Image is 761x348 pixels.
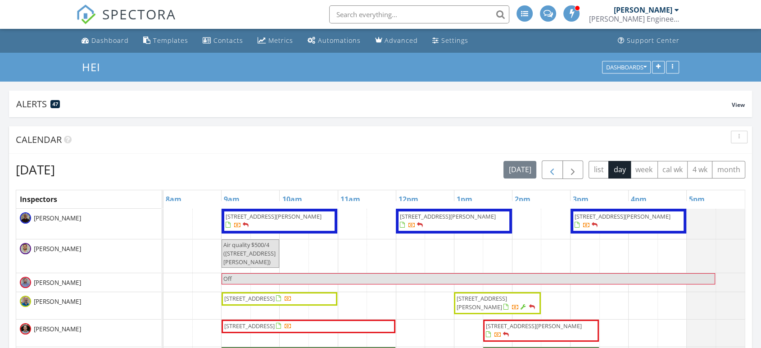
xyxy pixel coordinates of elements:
button: 4 wk [687,161,712,179]
button: list [589,161,609,179]
span: [STREET_ADDRESS][PERSON_NAME] [226,212,322,220]
button: Previous day [542,160,563,179]
h2: [DATE] [16,160,55,179]
a: 5pm [687,192,707,206]
div: Advanced [385,36,418,45]
button: month [712,161,745,179]
a: 12pm [396,192,421,206]
div: Templates [153,36,188,45]
button: week [630,161,658,179]
a: Settings [429,32,472,49]
a: Dashboard [78,32,132,49]
input: Search everything... [329,5,509,23]
a: 1pm [454,192,475,206]
span: [PERSON_NAME] [32,278,83,287]
span: Off [223,275,232,283]
div: [PERSON_NAME] [614,5,672,14]
div: Alerts [16,98,732,110]
button: Dashboards [602,61,651,73]
span: [STREET_ADDRESS] [224,294,275,302]
button: day [608,161,631,179]
a: SPECTORA [76,12,176,31]
a: Templates [140,32,192,49]
div: Hedderman Engineering. INC. [589,14,679,23]
span: Inspectors [20,194,57,204]
img: 5k9b9432.jpg [20,243,31,254]
span: Air quality $500/4 ([STREET_ADDRESS][PERSON_NAME]) [223,241,276,266]
span: Calendar [16,133,62,146]
img: 5k9b64642.jpg [20,212,31,224]
a: Advanced [371,32,421,49]
span: [PERSON_NAME] [32,297,83,306]
img: 5k9b65282_d200_1_.jpg [20,323,31,334]
button: cal wk [657,161,688,179]
a: 11am [338,192,362,206]
div: Automations [318,36,361,45]
div: Settings [441,36,468,45]
div: Dashboard [91,36,129,45]
img: 5k9b9391.jpg [20,296,31,307]
span: [PERSON_NAME] [32,325,83,334]
a: 2pm [512,192,533,206]
button: [DATE] [503,161,536,179]
a: 10am [280,192,304,206]
span: [STREET_ADDRESS] [224,322,275,330]
a: Contacts [199,32,247,49]
img: dan_k_.jpg [20,277,31,288]
div: Metrics [268,36,293,45]
div: Dashboards [606,64,647,70]
img: The Best Home Inspection Software - Spectora [76,5,96,24]
span: [PERSON_NAME] [32,214,83,223]
button: Next day [562,160,584,179]
a: 4pm [629,192,649,206]
span: 47 [52,101,58,107]
a: Metrics [254,32,297,49]
div: Support Center [627,36,679,45]
span: View [732,101,745,109]
a: 8am [163,192,184,206]
a: Automations (Advanced) [304,32,364,49]
span: [STREET_ADDRESS][PERSON_NAME] [486,322,582,330]
div: Contacts [213,36,243,45]
span: [STREET_ADDRESS][PERSON_NAME] [457,294,507,311]
span: [STREET_ADDRESS][PERSON_NAME] [400,212,496,220]
span: [PERSON_NAME] [32,244,83,253]
span: [STREET_ADDRESS][PERSON_NAME] [575,212,670,220]
a: Support Center [614,32,683,49]
span: SPECTORA [102,5,176,23]
a: HEI [82,60,108,74]
a: 3pm [571,192,591,206]
a: 9am [222,192,242,206]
